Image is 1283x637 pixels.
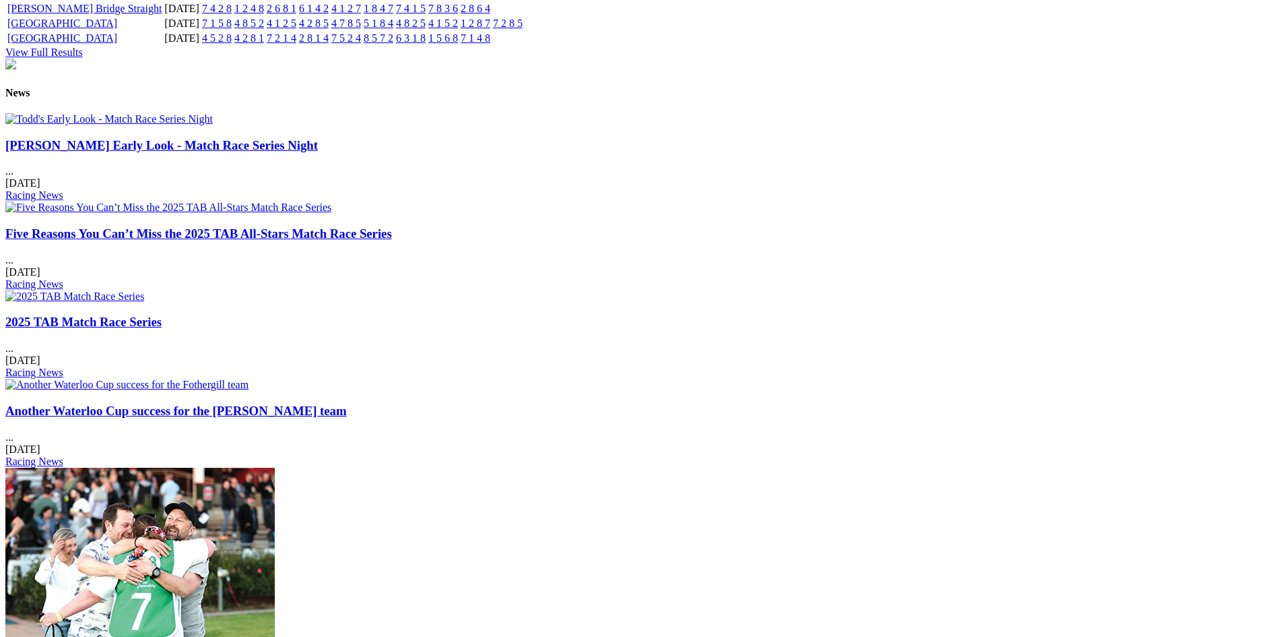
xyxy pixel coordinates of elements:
[5,266,40,278] span: [DATE]
[331,3,361,14] a: 4 1 2 7
[493,18,523,29] a: 7 2 8 5
[5,404,1278,468] div: ...
[299,3,329,14] a: 6 1 4 2
[5,226,392,241] a: Five Reasons You Can’t Miss the 2025 TAB All-Stars Match Race Series
[5,138,1278,202] div: ...
[7,18,117,29] a: [GEOGRAPHIC_DATA]
[396,32,426,44] a: 6 3 1 8
[299,18,329,29] a: 4 2 8 5
[461,32,490,44] a: 7 1 4 8
[428,32,458,44] a: 1 5 6 8
[5,87,1278,99] h4: News
[164,17,200,30] td: [DATE]
[364,3,393,14] a: 1 8 4 7
[7,32,117,44] a: [GEOGRAPHIC_DATA]
[234,18,264,29] a: 4 8 5 2
[461,3,490,14] a: 2 8 6 4
[5,315,1278,379] div: ...
[428,3,458,14] a: 7 8 3 6
[267,32,296,44] a: 7 2 1 4
[5,379,249,391] img: Another Waterloo Cup success for the Fothergill team
[5,444,40,455] span: [DATE]
[5,278,63,290] a: Racing News
[5,226,1278,291] div: ...
[5,59,16,69] img: chasers_homepage.jpg
[5,177,40,189] span: [DATE]
[364,32,393,44] a: 8 5 7 2
[5,367,63,378] a: Racing News
[5,189,63,201] a: Racing News
[267,18,296,29] a: 4 1 2 5
[202,32,232,44] a: 4 5 2 8
[7,3,162,14] a: [PERSON_NAME] Bridge Straight
[5,202,331,214] img: Five Reasons You Can’t Miss the 2025 TAB All-Stars Match Race Series
[331,32,361,44] a: 7 5 2 4
[234,3,264,14] a: 1 2 4 8
[428,18,458,29] a: 4 1 5 2
[234,32,264,44] a: 4 2 8 1
[5,315,162,329] a: 2025 TAB Match Race Series
[5,404,347,418] a: Another Waterloo Cup success for the [PERSON_NAME] team
[461,18,490,29] a: 1 2 8 7
[5,456,63,467] a: Racing News
[5,355,40,366] span: [DATE]
[331,18,361,29] a: 4 7 8 5
[5,138,318,152] a: [PERSON_NAME] Early Look - Match Race Series Night
[5,47,83,58] a: View Full Results
[5,113,213,125] img: Todd's Early Look - Match Race Series Night
[396,3,426,14] a: 7 4 1 5
[396,18,426,29] a: 4 8 2 5
[202,18,232,29] a: 7 1 5 8
[202,3,232,14] a: 7 4 2 8
[164,32,200,45] td: [DATE]
[164,2,200,16] td: [DATE]
[267,3,296,14] a: 2 6 8 1
[299,32,329,44] a: 2 8 1 4
[5,291,144,303] img: 2025 TAB Match Race Series
[364,18,393,29] a: 5 1 8 4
